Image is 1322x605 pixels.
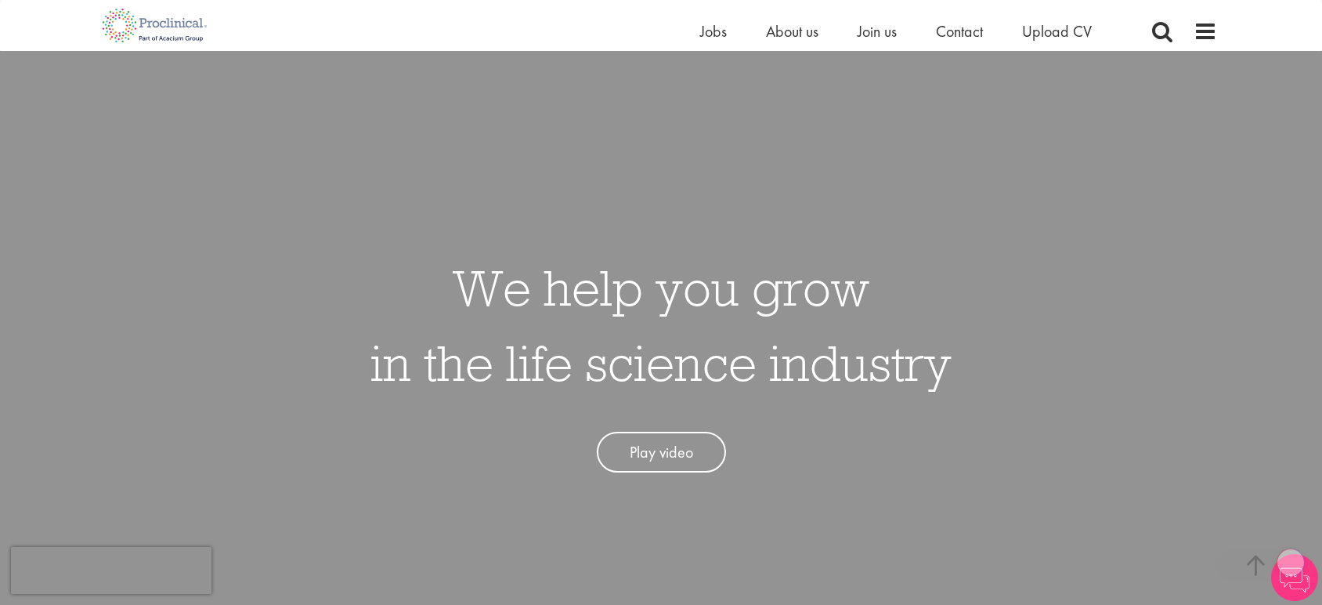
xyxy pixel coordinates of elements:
[936,21,983,42] a: Contact
[1271,554,1318,601] img: Chatbot
[858,21,897,42] a: Join us
[766,21,818,42] a: About us
[700,21,727,42] a: Jobs
[597,432,726,473] a: Play video
[1022,21,1092,42] a: Upload CV
[370,250,952,400] h1: We help you grow in the life science industry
